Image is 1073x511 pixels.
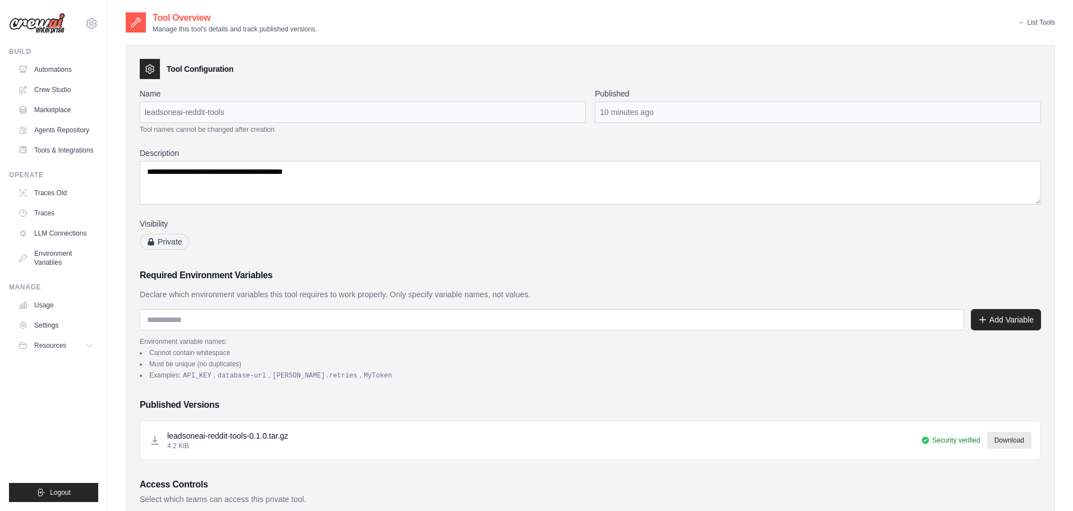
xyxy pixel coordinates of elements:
code: database-url [215,371,268,381]
button: Add Variable [971,309,1041,330]
a: Usage [13,296,98,314]
span: Security verified [932,436,980,445]
a: Traces Old [13,184,98,202]
h3: Access Controls [140,478,1041,491]
a: Environment Variables [13,245,98,271]
span: Logout [50,488,71,497]
code: [PERSON_NAME].retries [270,371,360,381]
a: Download [987,432,1031,449]
img: Logo [9,13,65,34]
a: Traces [13,204,98,222]
button: Resources [13,337,98,355]
p: leadsoneai-reddit-tools-0.1.0.tar.gz [167,430,288,441]
p: Environment variable names: [140,337,1041,346]
span: Private [140,234,189,250]
h2: Tool Overview [153,11,317,25]
label: Published [595,88,1041,99]
div: leadsoneai-reddit-tools [140,102,586,123]
a: Tools & Integrations [13,141,98,159]
a: ← List Tools [1019,18,1055,27]
p: Select which teams can access this private tool. [140,494,1041,505]
code: MyToken [361,371,394,381]
label: Visibility [140,218,586,229]
button: Logout [9,483,98,502]
a: Agents Repository [13,121,98,139]
div: Operate [9,171,98,179]
span: Resources [34,341,66,350]
div: Manage [9,283,98,292]
h3: Published Versions [140,398,1041,412]
a: LLM Connections [13,224,98,242]
label: Name [140,88,586,99]
li: Cannot contain whitespace [140,348,1041,357]
p: Manage this tool's details and track published versions. [153,25,317,34]
a: Automations [13,61,98,79]
p: Tool names cannot be changed after creation [140,125,586,134]
a: Crew Studio [13,81,98,99]
h3: Required Environment Variables [140,269,1041,282]
h3: Tool Configuration [167,63,233,75]
code: API_KEY [181,371,213,381]
label: Description [140,148,1041,159]
time: September 25, 2025 at 14:12 CST [600,108,654,117]
p: Declare which environment variables this tool requires to work properly. Only specify variable na... [140,289,1041,300]
a: Marketplace [13,101,98,119]
li: Examples: , , , [140,371,1041,380]
li: Must be unique (no duplicates) [140,360,1041,369]
div: Build [9,47,98,56]
p: 4.2 KiB [167,441,288,450]
a: Settings [13,316,98,334]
